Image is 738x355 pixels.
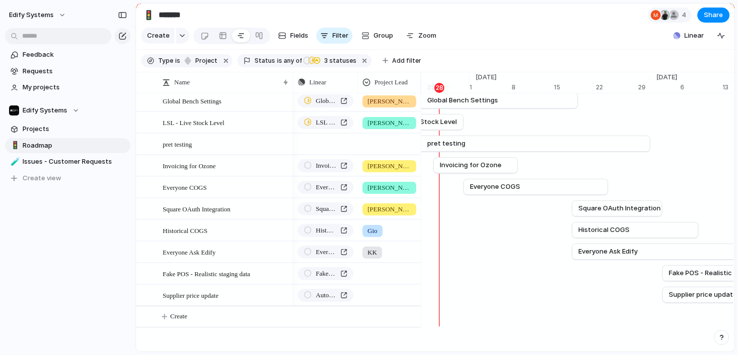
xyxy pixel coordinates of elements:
[367,248,377,258] span: KK
[578,247,638,257] span: Everyone Ask Edify
[697,8,729,23] button: Share
[298,289,353,302] a: Auto-update default supplier pricing
[316,247,336,257] span: Everyone Ask Edify
[163,246,215,258] span: Everyone Ask Edify
[316,290,336,300] span: Auto-update default supplier pricing
[181,55,219,66] button: project
[163,224,207,236] span: Historical COGS
[298,246,353,259] a: Everyone Ask Edify
[316,117,336,128] span: LSL - Live Stock Level
[388,117,457,127] span: LSL - Live Stock Level
[275,55,304,66] button: isany of
[319,136,644,151] a: pret testing
[143,8,154,22] div: 🚦
[367,96,411,106] span: [PERSON_NAME]
[5,122,131,137] a: Projects
[682,10,689,20] span: 4
[163,203,230,214] span: Square OAuth Integration
[303,55,358,66] button: 3 statuses
[684,31,704,41] span: Linear
[163,289,218,301] span: Supplier price update
[9,157,19,167] button: 🧪
[163,95,221,106] span: Global Bench Settings
[578,201,656,216] a: Square OAuth Integration
[402,28,440,44] button: Zoom
[578,203,661,213] span: Square OAuth Integration
[23,50,127,60] span: Feedback
[23,66,127,76] span: Requests
[290,31,308,41] span: Fields
[173,55,182,66] button: is
[9,141,19,151] button: 🚦
[141,7,157,23] button: 🚦
[23,82,127,92] span: My projects
[427,95,498,105] span: Global Bench Settings
[316,28,352,44] button: Filter
[163,116,224,128] span: LSL - Live Stock Level
[377,54,427,68] button: Add filter
[274,28,312,44] button: Fields
[158,56,173,65] span: Type
[554,83,596,92] div: 15
[141,28,175,44] button: Create
[5,80,131,95] a: My projects
[440,160,502,170] span: Invoicing for Ozone
[298,181,353,194] a: Everyone COGS
[578,222,692,238] a: Historical COGS
[704,10,723,20] span: Share
[375,77,408,87] span: Project Lead
[434,83,444,93] div: 28
[5,171,131,186] button: Create view
[5,154,131,169] a: 🧪Issues - Customer Requests
[321,56,356,65] span: statuses
[174,77,190,87] span: Name
[163,181,207,193] span: Everyone COGS
[578,225,630,235] span: Historical COGS
[470,182,520,192] span: Everyone COGS
[5,64,131,79] a: Requests
[440,158,511,173] a: Invoicing for Ozone
[11,140,18,151] div: 🚦
[512,83,554,92] div: 8
[192,56,217,65] span: project
[596,83,638,92] div: 22
[298,224,353,237] a: Historical COGS
[147,31,170,41] span: Create
[316,182,336,192] span: Everyone COGS
[23,124,127,134] span: Projects
[11,156,18,168] div: 🧪
[638,83,650,92] div: 29
[316,161,336,171] span: Invoicing (Ozone Back to Normal)
[23,157,127,167] span: Issues - Customer Requests
[298,267,353,280] a: Fake POS - Realistic staging data
[282,56,302,65] span: any of
[680,83,722,92] div: 6
[367,204,411,214] span: [PERSON_NAME]
[469,83,512,92] div: 1
[5,47,131,62] a: Feedback
[367,183,411,193] span: [PERSON_NAME]
[298,202,353,215] a: Square OAuth Integration
[669,290,737,300] span: Supplier price update
[5,103,131,118] button: Edify Systems
[146,306,436,327] button: Create
[469,72,503,82] span: [DATE]
[23,105,67,115] span: Edify Systems
[578,244,734,259] a: Everyone Ask Edify
[298,94,353,107] a: Global Bench Settings
[316,96,336,106] span: Global Bench Settings
[23,141,127,151] span: Roadmap
[321,57,329,64] span: 3
[277,56,282,65] span: is
[669,28,708,43] button: Linear
[367,118,411,128] span: [PERSON_NAME]
[427,139,465,149] span: pret testing
[5,7,71,23] button: Edify Systems
[470,179,601,194] a: Everyone COGS
[650,72,683,82] span: [DATE]
[163,268,250,279] span: Fake POS - Realistic staging data
[163,160,215,171] span: Invoicing for Ozone
[309,77,326,87] span: Linear
[175,56,180,65] span: is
